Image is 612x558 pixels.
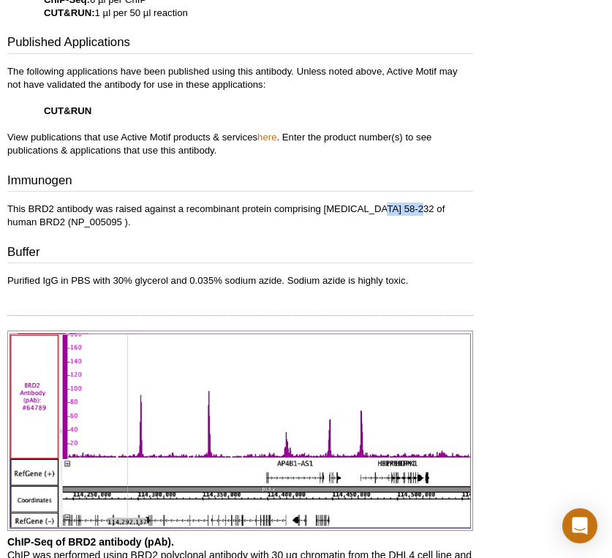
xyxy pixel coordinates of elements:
img: BRD2 antibody (pAb) tested by ChIP-Seq. [7,331,473,531]
strong: CUT&RUN [44,105,91,116]
p: This BRD2 antibody was raised against a recombinant protein comprising [MEDICAL_DATA] 58-232 of h... [7,203,473,229]
b: ChIP-Seq of BRD2 antibody (pAb). [7,536,174,548]
h3: Published Applications [7,34,473,54]
h3: Buffer [7,244,473,264]
a: here [257,132,276,143]
p: Purified IgG in PBS with 30% glycerol and 0.035% sodium azide. Sodium azide is highly toxic. [7,274,473,287]
p: The following applications have been published using this antibody. Unless noted above, Active Mo... [7,65,473,157]
div: Open Intercom Messenger [562,508,597,543]
strong: CUT&RUN: [44,7,95,18]
h3: Immunogen [7,172,473,192]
